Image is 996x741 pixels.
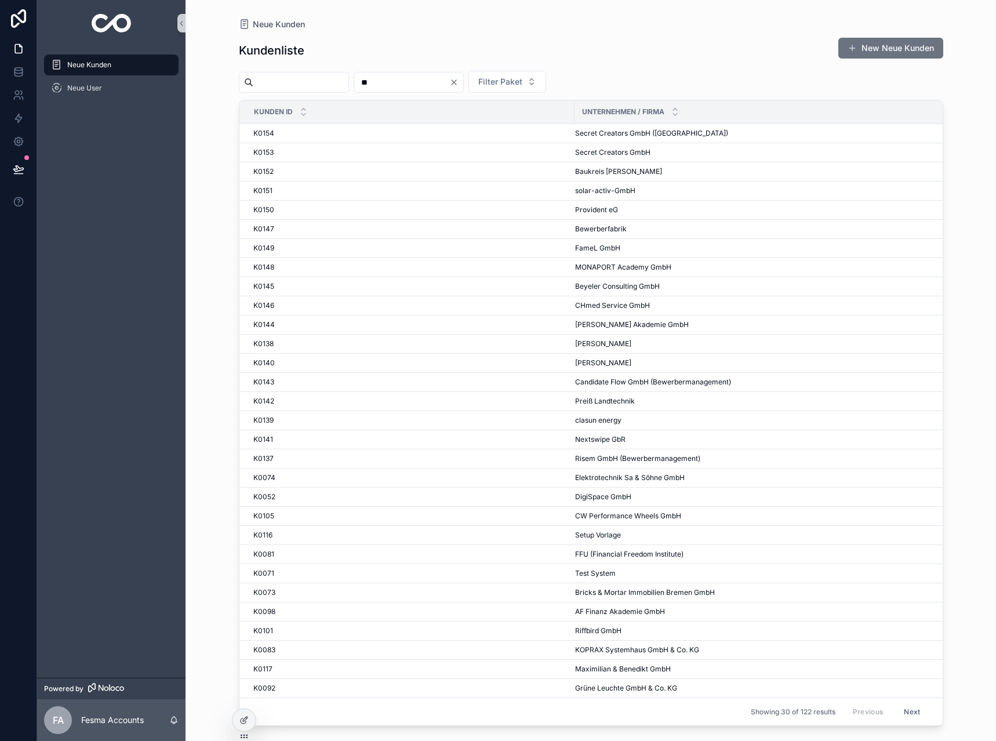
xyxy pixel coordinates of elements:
[449,78,463,87] button: Clear
[253,626,273,635] span: K0101
[254,107,293,117] span: Kunden ID
[253,416,568,425] a: K0139
[253,531,272,540] span: K0116
[575,224,947,234] a: Bewerberfabrik
[253,550,568,559] a: K0081
[253,339,274,348] span: K0138
[253,435,568,444] a: K0141
[253,626,568,635] a: K0101
[253,205,568,215] a: K0150
[253,550,274,559] span: K0081
[575,224,627,234] span: Bewerberfabrik
[575,358,947,368] a: [PERSON_NAME]
[575,129,947,138] a: Secret Creators GmbH ([GEOGRAPHIC_DATA])
[896,703,928,721] button: Next
[253,224,568,234] a: K0147
[44,55,179,75] a: Neue Kunden
[37,46,186,114] div: scrollable content
[253,129,274,138] span: K0154
[575,148,650,157] span: Secret Creators GmbH
[575,531,947,540] a: Setup Vorlage
[253,320,275,329] span: K0144
[253,645,568,655] a: K0083
[253,129,568,138] a: K0154
[44,78,179,99] a: Neue User
[575,320,947,329] a: [PERSON_NAME] Akademie GmbH
[575,167,662,176] span: Baukreis [PERSON_NAME]
[253,167,568,176] a: K0152
[575,186,635,195] span: solar-activ-GmbH
[575,244,947,253] a: FameL GmbH
[575,569,616,578] span: Test System
[253,416,274,425] span: K0139
[575,492,631,502] span: DigiSpace GmbH
[575,454,700,463] span: Risem GmbH (Bewerbermanagement)
[838,38,943,59] button: New Neue Kunden
[575,358,631,368] span: [PERSON_NAME]
[253,301,274,310] span: K0146
[253,148,274,157] span: K0153
[44,684,83,693] span: Powered by
[92,14,132,32] img: App logo
[253,377,274,387] span: K0143
[575,148,947,157] a: Secret Creators GmbH
[575,684,677,693] span: Grüne Leuchte GmbH & Co. KG
[253,473,568,482] a: K0074
[575,167,947,176] a: Baukreis [PERSON_NAME]
[575,320,689,329] span: [PERSON_NAME] Akademie GmbH
[253,244,568,253] a: K0149
[253,205,274,215] span: K0150
[575,282,947,291] a: Beyeler Consulting GmbH
[253,377,568,387] a: K0143
[253,473,275,482] span: K0074
[575,263,947,272] a: MONAPORT Academy GmbH
[575,626,621,635] span: Riffbird GmbH
[253,645,275,655] span: K0083
[575,588,947,597] a: Bricks & Mortar Immobilien Bremen GmbH
[575,492,947,502] a: DigiSpace GmbH
[253,320,568,329] a: K0144
[575,129,728,138] span: Secret Creators GmbH ([GEOGRAPHIC_DATA])
[253,301,568,310] a: K0146
[253,244,274,253] span: K0149
[253,511,274,521] span: K0105
[575,550,947,559] a: FFU (Financial Freedom Institute)
[253,282,274,291] span: K0145
[253,186,568,195] a: K0151
[253,492,568,502] a: K0052
[253,492,275,502] span: K0052
[575,511,947,521] a: CW Performance Wheels GmbH
[575,684,947,693] a: Grüne Leuchte GmbH & Co. KG
[253,454,568,463] a: K0137
[575,435,626,444] span: Nextswipe GbR
[253,358,275,368] span: K0140
[53,713,64,727] span: FA
[575,339,947,348] a: [PERSON_NAME]
[575,473,685,482] span: Elektrotechnik Sa & Söhne GmbH
[575,511,681,521] span: CW Performance Wheels GmbH
[253,263,568,272] a: K0148
[575,435,947,444] a: Nextswipe GbR
[575,607,947,616] a: AF Finanz Akademie GmbH
[575,473,947,482] a: Elektrotechnik Sa & Söhne GmbH
[575,282,660,291] span: Beyeler Consulting GmbH
[582,107,664,117] span: Unternehmen / Firma
[253,531,568,540] a: K0116
[253,607,568,616] a: K0098
[253,569,274,578] span: K0071
[253,664,568,674] a: K0117
[468,71,546,93] button: Select Button
[575,186,947,195] a: solar-activ-GmbH
[575,377,947,387] a: Candidate Flow GmbH (Bewerbermanagement)
[37,678,186,699] a: Powered by
[575,645,699,655] span: KOPRAX Systemhaus GmbH & Co. KG
[575,301,650,310] span: CHmed Service GmbH
[253,397,568,406] a: K0142
[253,588,568,597] a: K0073
[575,263,671,272] span: MONAPORT Academy GmbH
[575,531,621,540] span: Setup Vorlage
[253,684,275,693] span: K0092
[253,263,274,272] span: K0148
[575,588,715,597] span: Bricks & Mortar Immobilien Bremen GmbH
